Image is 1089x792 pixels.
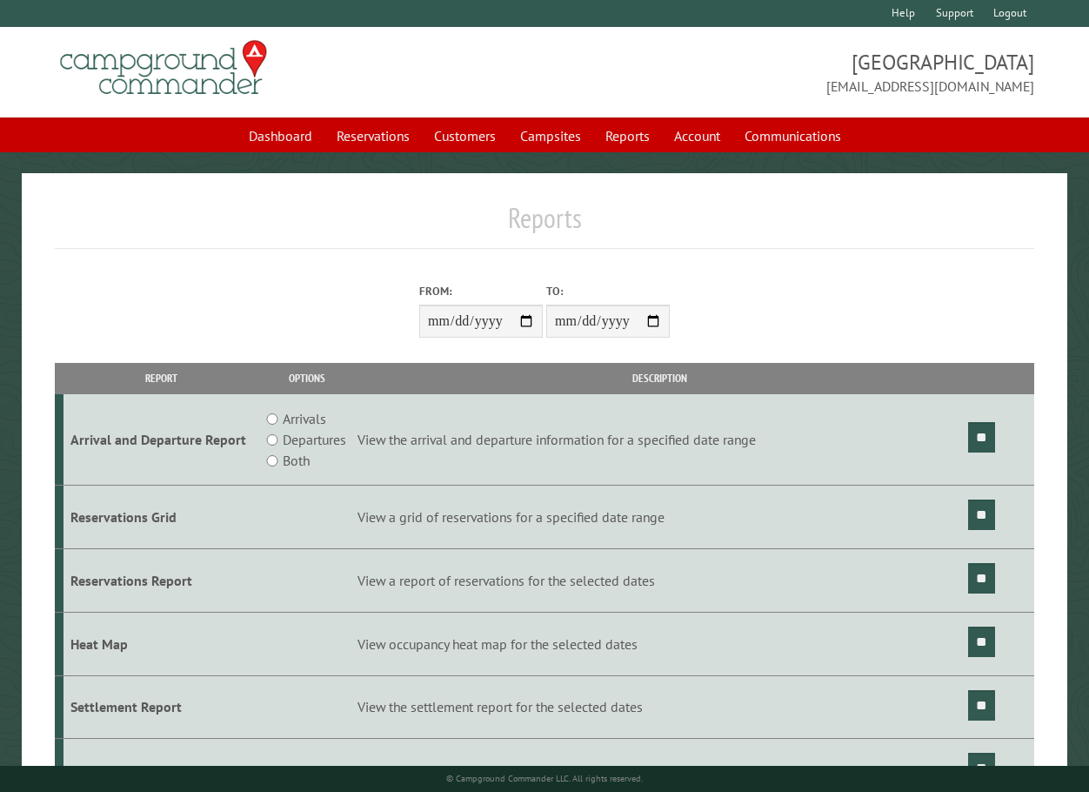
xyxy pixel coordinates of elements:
[355,548,965,612] td: View a report of reservations for the selected dates
[63,675,260,739] td: Settlement Report
[355,394,965,486] td: View the arrival and departure information for a specified date range
[63,394,260,486] td: Arrival and Departure Report
[283,408,326,429] label: Arrivals
[55,201,1035,249] h1: Reports
[283,450,310,471] label: Both
[355,675,965,739] td: View the settlement report for the selected dates
[63,486,260,549] td: Reservations Grid
[63,612,260,675] td: Heat Map
[419,283,543,299] label: From:
[664,119,731,152] a: Account
[595,119,660,152] a: Reports
[446,773,643,784] small: © Campground Commander LLC. All rights reserved.
[355,612,965,675] td: View occupancy heat map for the selected dates
[55,34,272,102] img: Campground Commander
[355,486,965,549] td: View a grid of reservations for a specified date range
[544,48,1034,97] span: [GEOGRAPHIC_DATA] [EMAIL_ADDRESS][DOMAIN_NAME]
[283,429,346,450] label: Departures
[510,119,591,152] a: Campsites
[63,548,260,612] td: Reservations Report
[63,363,260,393] th: Report
[326,119,420,152] a: Reservations
[424,119,506,152] a: Customers
[546,283,670,299] label: To:
[355,363,965,393] th: Description
[259,363,354,393] th: Options
[734,119,852,152] a: Communications
[238,119,323,152] a: Dashboard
